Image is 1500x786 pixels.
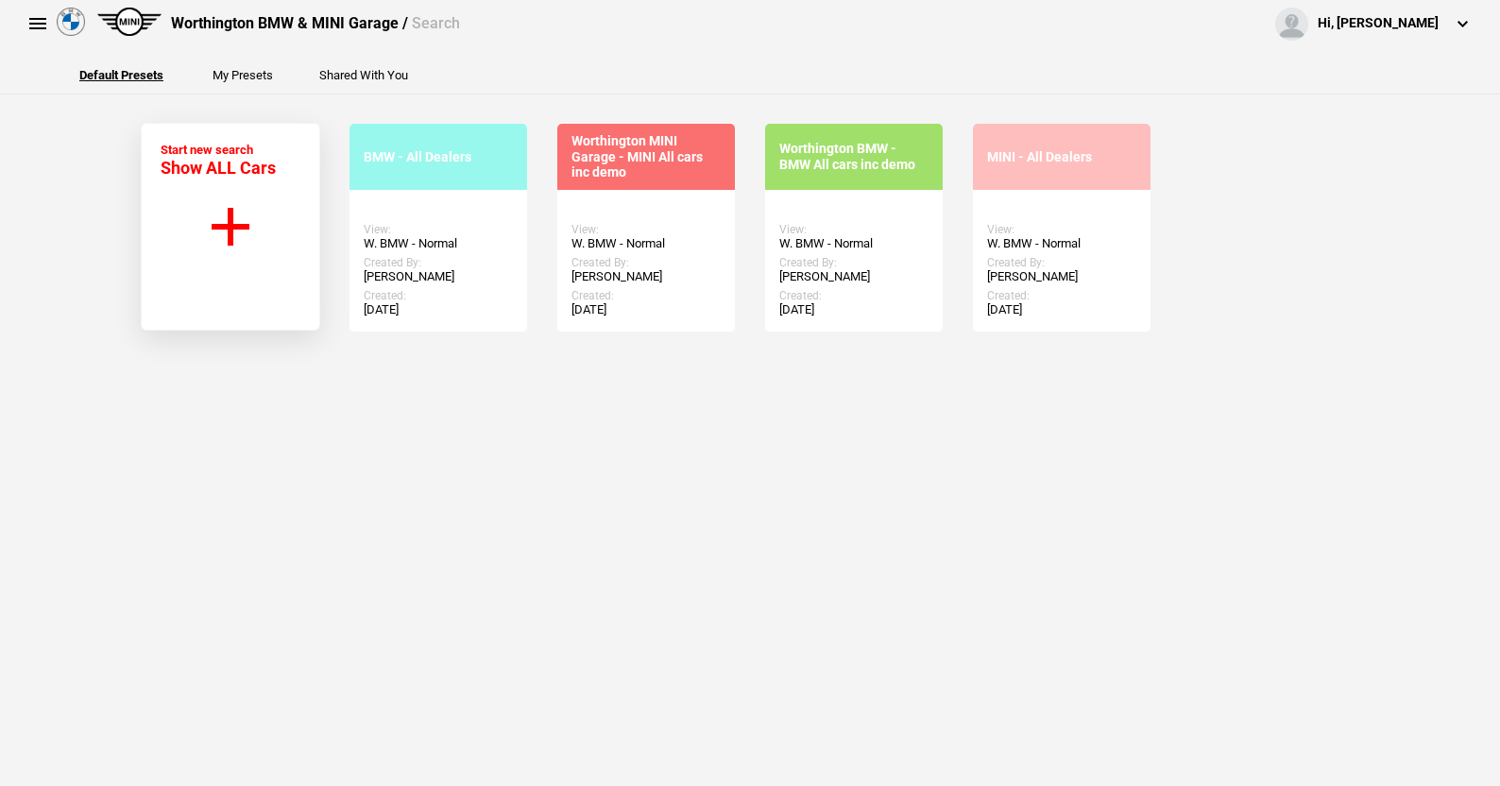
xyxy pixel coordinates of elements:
button: Default Presets [79,69,163,81]
div: W. BMW - Normal [987,236,1136,251]
div: Created By: [779,256,929,269]
div: [DATE] [987,302,1136,317]
div: W. BMW - Normal [571,236,721,251]
div: Created: [364,289,513,302]
div: Created By: [987,256,1136,269]
button: My Presets [213,69,273,81]
span: Search [412,14,460,32]
div: View: [364,223,513,236]
button: Shared With You [319,69,408,81]
div: W. BMW - Normal [364,236,513,251]
div: BMW - All Dealers [364,149,513,165]
div: Worthington BMW & MINI Garage / [171,13,460,34]
div: [PERSON_NAME] [779,269,929,284]
div: Created By: [571,256,721,269]
div: [DATE] [779,302,929,317]
div: Created: [571,289,721,302]
div: Hi, [PERSON_NAME] [1318,14,1439,33]
div: Created By: [364,256,513,269]
div: View: [571,223,721,236]
span: Show ALL Cars [161,158,276,178]
div: Worthington BMW - BMW All cars inc demo [779,141,929,173]
img: mini.png [97,8,162,36]
div: Start new search [161,143,276,178]
div: [PERSON_NAME] [571,269,721,284]
div: W. BMW - Normal [779,236,929,251]
button: Start new search Show ALL Cars [141,123,320,331]
div: [PERSON_NAME] [987,269,1136,284]
div: Created: [987,289,1136,302]
div: Created: [779,289,929,302]
div: View: [987,223,1136,236]
div: View: [779,223,929,236]
div: [PERSON_NAME] [364,269,513,284]
div: [DATE] [571,302,721,317]
div: [DATE] [364,302,513,317]
div: MINI - All Dealers [987,149,1136,165]
img: bmw.png [57,8,85,36]
div: Worthington MINI Garage - MINI All cars inc demo [571,133,721,180]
